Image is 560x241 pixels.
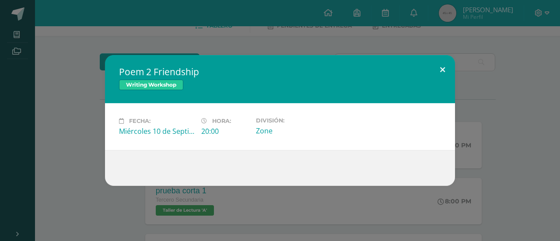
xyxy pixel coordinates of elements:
[430,55,455,85] button: Close (Esc)
[256,126,331,136] div: Zone
[256,117,331,124] label: División:
[119,66,441,78] h2: Poem 2 Friendship
[201,126,249,136] div: 20:00
[119,126,194,136] div: Miércoles 10 de Septiembre
[212,118,231,124] span: Hora:
[129,118,150,124] span: Fecha:
[119,80,183,90] span: Writing Workshop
